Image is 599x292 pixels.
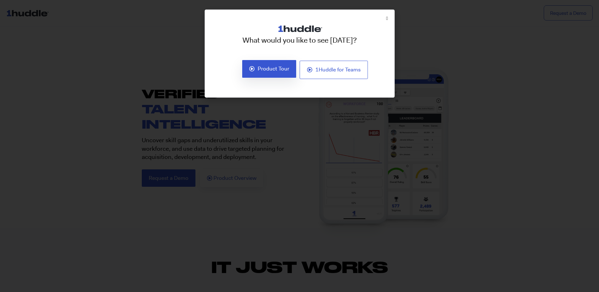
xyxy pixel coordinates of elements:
p: What would you like to see [DATE]? [208,35,391,46]
span: Product Tour [258,66,289,72]
a: Product Tour [242,60,297,78]
a: 1Huddle for Teams [300,61,368,79]
a: Close [386,16,388,21]
img: cropped-1Huddle_TrademarkedLogo_RGB_Black.png [274,19,325,38]
span: 1Huddle for Teams [315,67,361,73]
